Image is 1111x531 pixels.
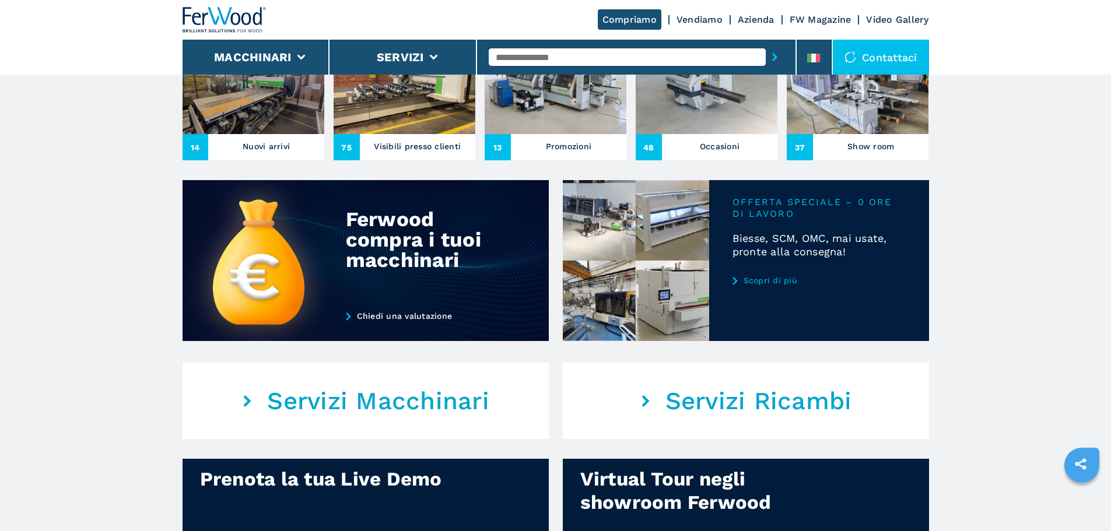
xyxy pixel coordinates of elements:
[563,363,929,439] a: Servizi Ricambi
[346,209,498,270] div: Ferwood compra i tuoi macchinari
[790,14,851,25] a: FW Magazine
[787,41,928,134] img: Show room
[183,363,549,439] a: Servizi Macchinari
[787,134,813,160] span: 37
[580,467,845,514] div: Virtual Tour negli showroom Ferwood
[598,9,661,30] a: Compriamo
[485,41,626,160] a: Promozioni13Promozioni
[346,311,507,321] a: Chiedi una valutazione
[183,41,324,160] a: Nuovi arrivi14Nuovi arrivi
[183,7,267,33] img: Ferwood
[377,50,424,64] button: Servizi
[733,276,906,285] a: Scopri di più
[1066,449,1095,479] a: sharethis
[183,134,209,160] span: 14
[700,138,740,154] h3: Occasioni
[267,386,489,416] em: Servizi Macchinari
[766,44,784,71] button: submit-button
[183,180,549,341] img: Ferwood compra i tuoi macchinari
[833,40,929,75] div: Contattaci
[334,41,475,134] img: Visibili presso clienti
[334,41,475,160] a: Visibili presso clienti75Visibili presso clienti
[200,467,465,491] div: Prenota la tua Live Demo
[866,14,928,25] a: Video Gallery
[334,134,360,160] span: 75
[677,14,723,25] a: Vendiamo
[665,386,852,416] em: Servizi Ricambi
[546,138,592,154] h3: Promozioni
[243,138,290,154] h3: Nuovi arrivi
[636,41,777,134] img: Occasioni
[563,180,709,341] img: Biesse, SCM, OMC, mai usate, pronte alla consegna!
[738,14,774,25] a: Azienda
[183,41,324,134] img: Nuovi arrivi
[636,41,777,160] a: Occasioni48Occasioni
[787,41,928,160] a: Show room37Show room
[214,50,292,64] button: Macchinari
[485,41,626,134] img: Promozioni
[847,138,894,154] h3: Show room
[1061,479,1102,522] iframe: Chat
[844,51,856,63] img: Contattaci
[636,134,662,160] span: 48
[374,138,461,154] h3: Visibili presso clienti
[485,134,511,160] span: 13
